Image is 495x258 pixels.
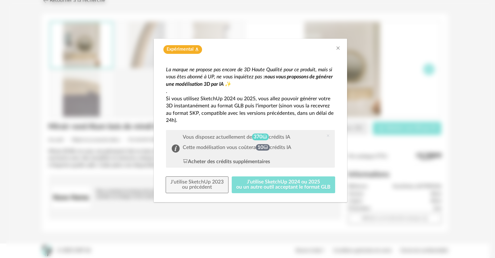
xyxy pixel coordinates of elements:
[166,88,335,95] p: .
[167,46,193,53] span: Expérimental
[183,144,291,151] div: Cette modélisation vous coûtera crédits IA
[183,158,270,165] div: Acheter des crédits supplémentaires
[256,144,270,151] span: 10
[232,176,335,193] button: J'utilise SketchUp 2024 ou 2025ou un autre outil acceptant le format GLB
[183,134,291,140] div: Vous disposez actuellement de crédits IA
[335,45,341,52] button: Close
[252,134,269,140] span: 370
[166,176,228,193] button: J'utilise SketchUp 2023ou précédent
[166,67,332,80] em: La marque ne propose pas encore de 3D Haute Qualité pour ce produit, mais si vous êtes abonné à U...
[154,39,347,202] div: dialog
[166,74,333,87] em: nous vous proposons de générer une modélisation 3D par IA ✨
[195,46,199,53] span: Flask icon
[166,95,335,124] p: Si vous utilisez SketchUp 2024 ou 2025, vous allez pouvoir générer votre 3D instantanément au for...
